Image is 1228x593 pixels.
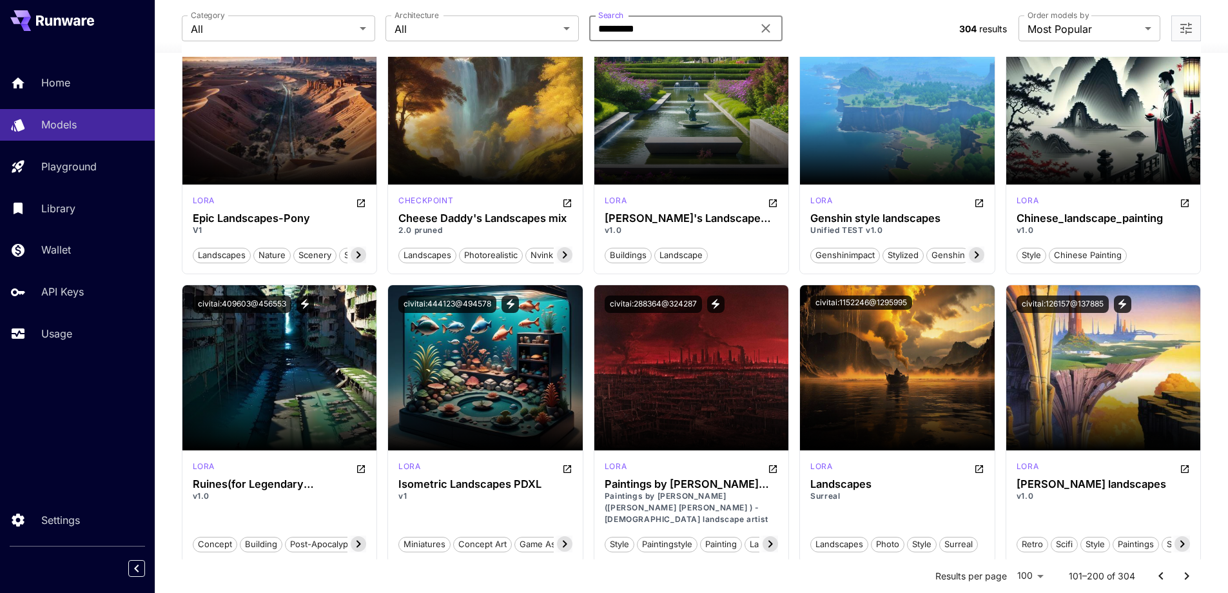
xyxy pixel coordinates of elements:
[398,296,496,313] button: civitai:444123@494578
[193,490,367,502] p: v1.0
[707,296,725,313] button: View trigger words
[1069,570,1135,583] p: 101–200 of 304
[398,478,572,490] div: Isometric Landscapes PDXL
[883,249,923,262] span: stylized
[605,195,627,206] p: lora
[356,195,366,210] button: Open in CivitAI
[872,538,904,551] span: photo
[810,225,984,236] p: Unified TEST v1.0
[655,249,707,262] span: landscape
[193,212,367,225] h3: Epic Landscapes-Pony
[1017,225,1191,236] p: v1.0
[41,117,77,132] p: Models
[1017,538,1048,551] span: retro
[1174,563,1200,589] button: Go to next page
[1162,536,1205,552] button: style art
[1049,249,1126,262] span: chinese painting
[525,246,578,263] button: nvinkpunk
[453,536,512,552] button: concept art
[340,249,368,262] span: style
[398,225,572,236] p: 2.0 pruned
[294,249,336,262] span: scenery
[138,557,155,580] div: Collapse sidebar
[502,296,519,313] button: View trigger words
[927,249,970,262] span: genshin
[41,159,97,174] p: Playground
[605,249,651,262] span: buildings
[398,461,420,472] p: lora
[1178,21,1194,37] button: Open more filters
[285,536,396,552] button: post-apocalyptic fashion
[1080,536,1110,552] button: style
[1114,296,1131,313] button: View trigger words
[605,478,779,490] div: Paintings by Canaletto (Giovanni Antonio Canal ) - venetian landscape artist
[1113,538,1158,551] span: paintings
[193,538,237,551] span: concept
[1017,490,1191,502] p: v1.0
[768,461,778,476] button: Open in CivitAI
[398,195,453,210] div: SD 1.5
[810,478,984,490] h3: Landscapes
[1049,246,1127,263] button: chinese painting
[454,538,511,551] span: concept art
[515,538,572,551] span: game asset
[654,246,708,263] button: landscape
[240,538,282,551] span: building
[128,560,145,577] button: Collapse sidebar
[460,249,522,262] span: photorealistic
[193,249,250,262] span: landscapes
[974,195,984,210] button: Open in CivitAI
[1017,536,1048,552] button: retro
[395,10,438,21] label: Architecture
[939,536,978,552] button: surreal
[253,246,291,263] button: nature
[871,536,904,552] button: photo
[605,490,779,525] p: Paintings by [PERSON_NAME] ([PERSON_NAME] [PERSON_NAME] ) - [DEMOGRAPHIC_DATA] landscape artist
[605,212,779,225] h3: [PERSON_NAME]'s Landscape Design
[1017,212,1191,225] h3: Chinese_landscape_painting
[811,538,868,551] span: landscapes
[1180,195,1190,210] button: Open in CivitAI
[1051,536,1078,552] button: scifi
[810,212,984,225] h3: Genshin style landscapes
[254,249,290,262] span: nature
[41,284,84,299] p: API Keys
[514,536,573,552] button: game asset
[701,538,741,551] span: painting
[605,461,627,472] p: lora
[605,195,627,210] div: SD 1.5
[940,538,977,551] span: surreal
[193,225,367,236] p: V1
[810,536,868,552] button: landscapes
[810,296,912,310] button: civitai:1152246@1295995
[193,536,237,552] button: concept
[191,10,225,21] label: Category
[1017,195,1038,210] div: SD 1.5
[810,195,832,206] p: lora
[605,296,702,313] button: civitai:288364@324287
[598,10,623,21] label: Search
[193,195,215,210] div: Pony
[1017,249,1046,262] span: style
[1017,296,1109,313] button: civitai:126157@137885
[810,195,832,210] div: FLUX.1 D
[41,201,75,216] p: Library
[1028,10,1089,21] label: Order models by
[605,225,779,236] p: v1.0
[41,326,72,341] p: Usage
[605,246,652,263] button: buildings
[356,461,366,476] button: Open in CivitAI
[768,195,778,210] button: Open in CivitAI
[286,538,396,551] span: post-apocalyptic fashion
[398,212,572,225] h3: Cheese Daddy's Landscapes mix
[193,461,215,472] p: lora
[1017,461,1038,476] div: SD 1.5
[41,242,71,257] p: Wallet
[810,461,832,476] div: FLUX.1 D
[605,538,634,551] span: style
[907,536,937,552] button: style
